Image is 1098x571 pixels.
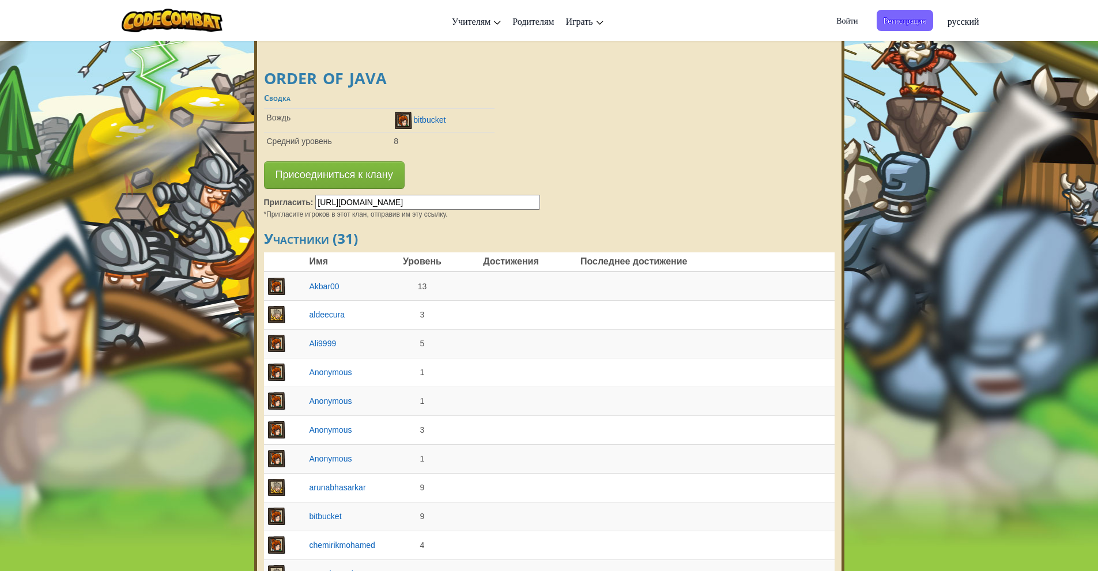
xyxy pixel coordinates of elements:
[400,329,444,358] td: 5
[446,5,507,36] a: Учителям
[578,252,822,272] th: Последнее достижение
[507,5,560,36] a: Родителям
[264,161,405,189] button: Присоединиться к клану
[400,415,444,444] td: 3
[948,15,979,27] span: русский
[400,358,444,387] td: 1
[264,198,316,207] span: Пригласить:
[400,300,444,329] td: 3
[400,271,444,300] td: 13
[829,10,865,31] button: Войти
[942,5,985,36] a: русский
[400,387,444,415] td: 1
[310,483,366,492] a: arunabhasarkar
[264,63,541,88] h1: order of java
[264,229,333,248] span: Участники
[264,210,541,220] div: *Пригласите игроков в этот клан, отправив им эту ссылку.
[413,115,446,124] a: bitbucket
[264,93,541,102] h5: Сводка
[267,113,291,122] span: Вождь
[264,132,391,150] td: Средний уровень
[400,473,444,502] td: 9
[560,5,609,36] a: Играть
[310,310,345,319] a: aldeecura
[310,396,352,406] a: Anonymous
[310,282,339,291] a: Akbar00
[310,512,342,521] a: bitbucket
[877,10,933,31] button: Регистрация
[307,252,401,272] th: Имя
[310,540,375,550] a: chemirikmohamed
[444,252,578,272] th: Достижения
[400,502,444,531] td: 9
[310,425,352,434] a: Anonymous
[391,132,494,150] td: 8
[452,15,491,27] span: Учителям
[400,531,444,559] td: 4
[400,444,444,473] td: 1
[333,229,358,248] span: (31)
[400,252,444,272] th: Уровень
[310,368,352,377] a: Anonymous
[310,339,337,348] a: Ali9999
[122,9,222,32] img: CodeCombat logo
[565,15,593,27] span: Играть
[310,454,352,463] a: Anonymous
